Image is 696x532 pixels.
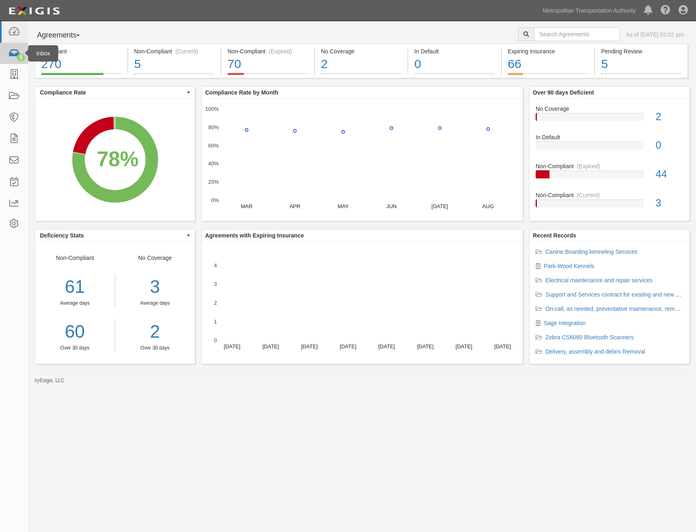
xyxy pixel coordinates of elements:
div: 5 [134,55,215,73]
text: 0% [211,197,219,203]
text: [DATE] [340,343,357,350]
a: Non-Compliant(Expired)70 [221,73,314,79]
i: Help Center - Complianz [661,6,670,15]
a: 60 [35,319,115,345]
a: 2 [121,319,189,345]
text: [DATE] [455,343,472,350]
a: Expiring Insurance66 [502,73,595,79]
div: No Coverage [530,105,689,113]
text: [DATE] [431,203,448,209]
button: Compliance Rate [35,87,195,98]
a: No Coverage2 [315,73,408,79]
text: 4 [214,262,217,268]
div: 0 [650,138,689,153]
div: Average days [35,300,115,307]
span: Deficiency Stats [40,231,185,240]
b: Recent Records [533,232,576,239]
a: Non-Compliant(Current)3 [536,191,683,214]
div: 70 [228,55,308,73]
div: Average days [121,300,189,307]
text: 2 [214,300,217,306]
div: Non-Compliant (Current) [134,47,215,55]
b: Agreements with Expiring Insurance [205,232,304,239]
text: 3 [214,281,217,287]
div: 2 [321,55,402,73]
svg: A chart. [35,99,195,221]
div: 5 [601,55,681,73]
text: [DATE] [494,343,511,350]
text: 20% [208,179,219,185]
text: 40% [208,160,219,167]
div: 44 [650,167,689,182]
a: Non-Compliant(Expired)44 [536,162,683,191]
text: 80% [208,124,219,130]
div: No Coverage [321,47,402,55]
div: 61 [35,274,115,300]
div: In Default [414,47,495,55]
text: [DATE] [263,343,279,350]
text: JUN [386,203,396,209]
div: As of [DATE] 03:02 pm [626,31,684,39]
text: 1 [214,319,217,325]
div: (Expired) [269,47,292,55]
a: No Coverage2 [536,105,683,134]
text: [DATE] [301,343,318,350]
a: Canine Boarding kenneling Services [545,248,637,255]
input: Search Agreements [534,27,620,41]
img: Logo [6,4,62,18]
div: Inbox [28,45,58,62]
text: MAR [241,203,252,209]
svg: A chart. [202,99,523,221]
text: 0 [214,337,217,343]
div: Non-Compliant (Expired) [228,47,308,55]
a: Park-Wood Kennels [544,263,594,269]
text: AUG [482,203,494,209]
a: Sage Integration [544,320,586,326]
a: In Default0 [536,133,683,162]
small: by [35,377,64,384]
svg: A chart. [202,242,523,364]
div: Over 30 days [35,345,115,352]
div: Over 30 days [121,345,189,352]
div: Non-Compliant [530,191,689,199]
a: Delivery, assembly and debris Removal [545,348,645,355]
div: (Expired) [577,162,600,170]
div: 66 [508,55,589,73]
div: 270 [41,55,121,73]
div: Compliant [41,47,121,55]
text: [DATE] [224,343,241,350]
a: In Default0 [408,73,501,79]
div: (Current) [577,191,600,199]
a: Metropolitan Transportation Authority [538,2,640,19]
a: Exigis, LLC [40,378,64,383]
div: No Coverage [115,254,195,352]
a: Pending Review5 [595,73,688,79]
div: Non-Compliant [35,254,115,352]
a: Non-Compliant(Current)5 [128,73,221,79]
div: 0 [414,55,495,73]
text: 100% [205,106,219,112]
div: In Default [530,133,689,141]
text: [DATE] [417,343,433,350]
text: APR [289,203,300,209]
div: 5 [17,54,25,61]
div: 3 [650,196,689,211]
text: [DATE] [378,343,395,350]
div: Pending Review [601,47,681,55]
div: 3 [121,274,189,300]
div: (Current) [175,47,198,55]
text: 60% [208,142,219,148]
a: Zebra CS6080 Bluetooth Scanners [545,334,634,341]
div: Non-Compliant [530,162,689,170]
b: Over 90 days Deficient [533,89,594,96]
button: Agreements [35,27,96,44]
div: 78% [97,144,139,174]
text: MAY [338,203,349,209]
span: Compliance Rate [40,88,185,97]
button: Deficiency Stats [35,230,195,241]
